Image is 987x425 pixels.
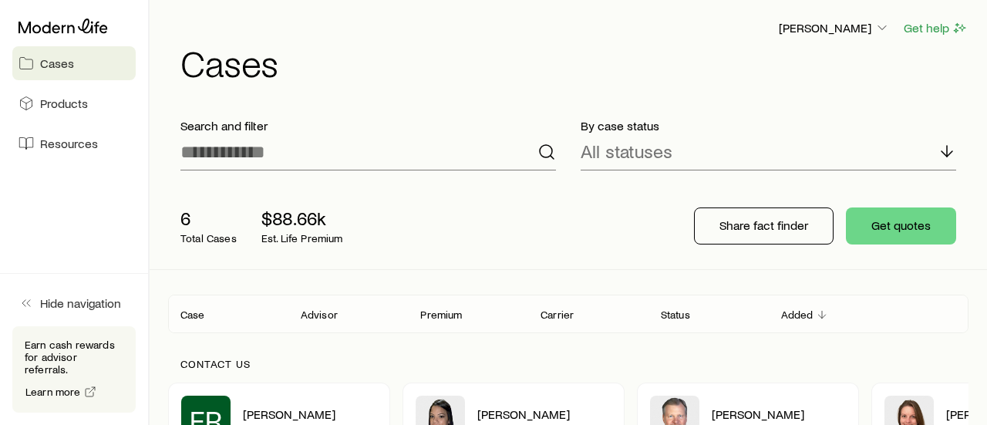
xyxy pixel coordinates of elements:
[180,118,556,133] p: Search and filter
[12,286,136,320] button: Hide navigation
[12,46,136,80] a: Cases
[541,309,574,321] p: Carrier
[40,96,88,111] span: Products
[712,406,846,422] p: [PERSON_NAME]
[477,406,611,422] p: [PERSON_NAME]
[581,118,956,133] p: By case status
[168,295,968,333] div: Client cases
[903,19,968,37] button: Get help
[180,44,968,81] h1: Cases
[846,207,956,245] button: Get quotes
[301,309,338,321] p: Advisor
[25,339,123,376] p: Earn cash rewards for advisor referrals.
[581,140,672,162] p: All statuses
[12,86,136,120] a: Products
[40,136,98,151] span: Resources
[180,207,237,229] p: 6
[261,232,343,245] p: Est. Life Premium
[243,406,377,422] p: [PERSON_NAME]
[781,309,814,321] p: Added
[12,126,136,160] a: Resources
[12,326,136,413] div: Earn cash rewards for advisor referrals.Learn more
[778,19,891,38] button: [PERSON_NAME]
[779,20,890,35] p: [PERSON_NAME]
[25,386,81,397] span: Learn more
[40,56,74,71] span: Cases
[261,207,343,229] p: $88.66k
[180,232,237,245] p: Total Cases
[694,207,834,245] button: Share fact finder
[180,358,956,370] p: Contact us
[420,309,462,321] p: Premium
[40,295,121,311] span: Hide navigation
[661,309,690,321] p: Status
[719,218,808,233] p: Share fact finder
[180,309,205,321] p: Case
